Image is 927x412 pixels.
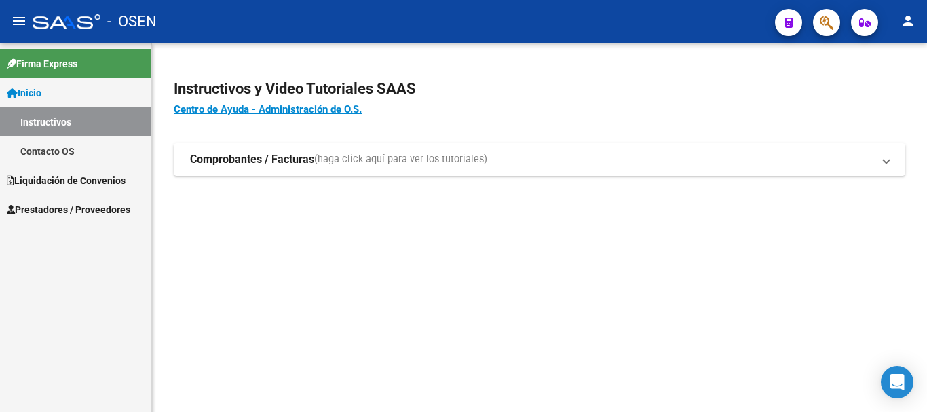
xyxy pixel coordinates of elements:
[11,13,27,29] mat-icon: menu
[174,103,362,115] a: Centro de Ayuda - Administración de O.S.
[314,152,487,167] span: (haga click aquí para ver los tutoriales)
[190,152,314,167] strong: Comprobantes / Facturas
[7,56,77,71] span: Firma Express
[7,173,126,188] span: Liquidación de Convenios
[900,13,916,29] mat-icon: person
[7,202,130,217] span: Prestadores / Proveedores
[107,7,157,37] span: - OSEN
[174,143,905,176] mat-expansion-panel-header: Comprobantes / Facturas(haga click aquí para ver los tutoriales)
[881,366,913,398] div: Open Intercom Messenger
[174,76,905,102] h2: Instructivos y Video Tutoriales SAAS
[7,86,41,100] span: Inicio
